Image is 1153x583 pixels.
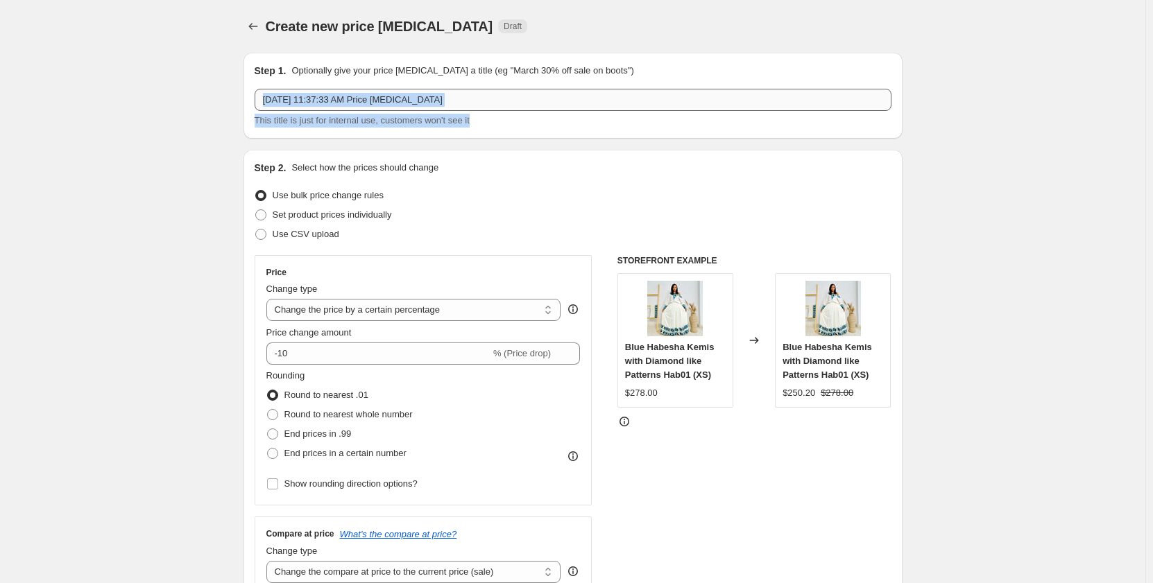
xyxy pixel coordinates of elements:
[291,161,438,175] p: Select how the prices should change
[805,281,861,336] img: IMG_0391_80x.jpg
[284,428,352,439] span: End prices in .99
[625,342,715,380] span: Blue Habesha Kemis with Diamond like Patterns Hab01 (XS)
[255,115,470,125] span: This title is just for internal use, customers won't see it
[266,370,305,381] span: Rounding
[783,342,872,380] span: Blue Habesha Kemis with Diamond like Patterns Hab01 (XS)
[566,564,580,578] div: help
[625,386,658,400] div: $278.00
[255,161,287,175] h2: Step 2.
[291,64,633,78] p: Optionally give your price [MEDICAL_DATA] a title (eg "March 30% off sale on boots")
[783,386,815,400] div: $250.20
[566,302,580,316] div: help
[284,448,407,458] span: End prices in a certain number
[284,478,418,489] span: Show rounding direction options?
[284,390,368,400] span: Round to nearest .01
[273,209,392,220] span: Set product prices individually
[273,229,339,239] span: Use CSV upload
[504,21,522,32] span: Draft
[255,64,287,78] h2: Step 1.
[340,529,457,539] button: What's the compare at price?
[266,528,334,539] h3: Compare at price
[266,327,352,338] span: Price change amount
[255,89,891,111] input: 30% off holiday sale
[266,267,287,278] h3: Price
[821,386,853,400] strike: $278.00
[266,284,318,294] span: Change type
[493,348,551,358] span: % (Price drop)
[273,190,384,200] span: Use bulk price change rules
[244,17,263,36] button: Price change jobs
[617,255,891,266] h6: STOREFRONT EXAMPLE
[266,342,490,365] input: -15
[284,409,413,419] span: Round to nearest whole number
[266,546,318,556] span: Change type
[266,19,493,34] span: Create new price [MEDICAL_DATA]
[647,281,703,336] img: IMG_0391_80x.jpg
